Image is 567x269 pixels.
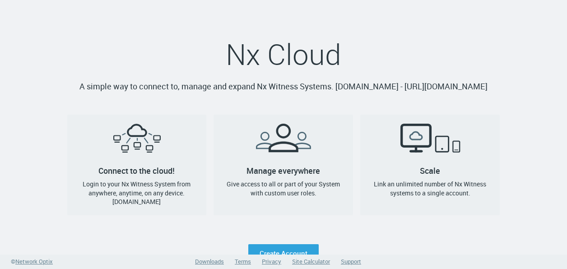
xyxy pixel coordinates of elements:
[15,257,53,265] span: Network Optix
[248,244,319,262] a: Create Account
[221,180,346,197] h4: Give access to all or part of your System with custom user roles.
[74,180,200,206] h4: Login to your Nx Witness System from anywhere, anytime, on any device. [DOMAIN_NAME]
[214,115,353,171] h2: Manage everywhere
[360,115,500,171] h2: Scale
[292,257,330,265] a: Site Calculator
[67,115,207,171] h2: Connect to the cloud!
[67,80,500,93] p: A simple way to connect to, manage and expand Nx Witness Systems. [DOMAIN_NAME] - [URL][DOMAIN_NAME]
[214,115,353,215] a: Manage everywhereGive access to all or part of your System with custom user roles.
[360,115,500,215] a: ScaleLink an unlimited number of Nx Witness systems to a single account.
[226,35,341,74] span: Nx Cloud
[341,257,361,265] a: Support
[262,257,281,265] a: Privacy
[11,257,53,266] a: ©Network Optix
[235,257,251,265] a: Terms
[67,115,207,215] a: Connect to the cloud!Login to your Nx Witness System from anywhere, anytime, on any device. [DOMA...
[367,180,493,197] h4: Link an unlimited number of Nx Witness systems to a single account.
[195,257,224,265] a: Downloads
